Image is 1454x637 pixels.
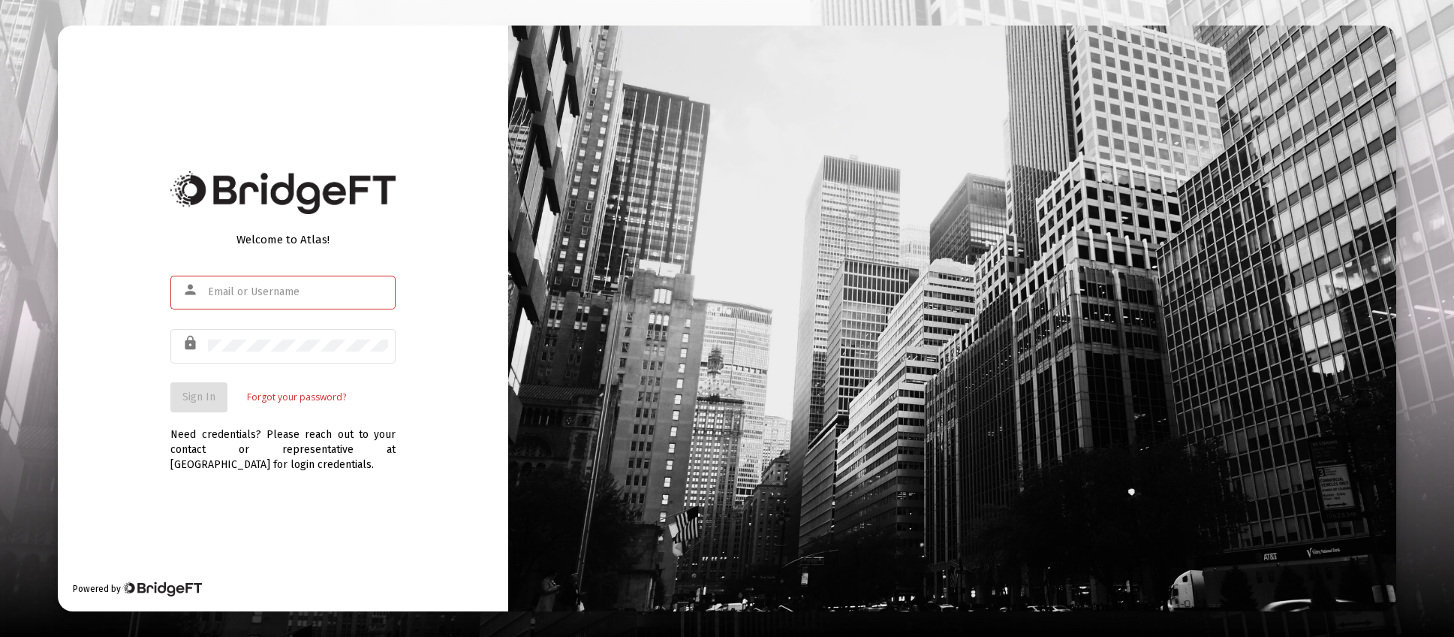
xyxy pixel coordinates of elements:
[182,281,200,299] mat-icon: person
[247,390,346,405] a: Forgot your password?
[170,382,227,412] button: Sign In
[182,334,200,352] mat-icon: lock
[170,232,396,247] div: Welcome to Atlas!
[170,171,396,214] img: Bridge Financial Technology Logo
[182,391,215,403] span: Sign In
[170,412,396,472] div: Need credentials? Please reach out to your contact or representative at [GEOGRAPHIC_DATA] for log...
[73,581,201,596] div: Powered by
[208,286,388,298] input: Email or Username
[122,581,201,596] img: Bridge Financial Technology Logo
